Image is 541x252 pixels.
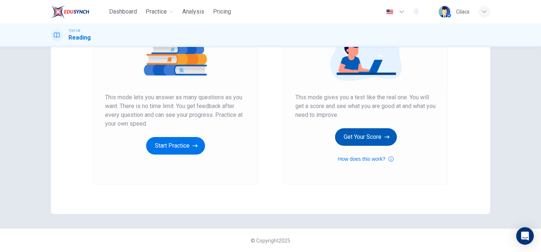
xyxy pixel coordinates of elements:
button: Analysis [179,5,207,18]
button: Dashboard [106,5,140,18]
h1: Reading [68,33,91,42]
div: Open Intercom Messenger [516,227,534,245]
span: This mode gives you a test like the real one. You will get a score and see what you are good at a... [295,93,436,119]
button: Pricing [210,5,234,18]
span: Practice [146,7,167,16]
img: en [385,9,394,15]
span: © Copyright 2025 [251,238,290,244]
img: Profile picture [439,6,450,18]
button: Start Practice [146,137,205,155]
div: Cilacs [456,7,470,16]
img: EduSynch logo [51,4,89,19]
span: This mode lets you answer as many questions as you want. There is no time limit. You get feedback... [105,93,246,128]
a: EduSynch logo [51,4,106,19]
span: Analysis [182,7,204,16]
span: TOEFL® [68,28,80,33]
span: Dashboard [109,7,137,16]
span: Pricing [213,7,231,16]
button: Get Your Score [335,128,397,146]
button: Practice [143,5,176,18]
button: How does this work? [338,155,393,163]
